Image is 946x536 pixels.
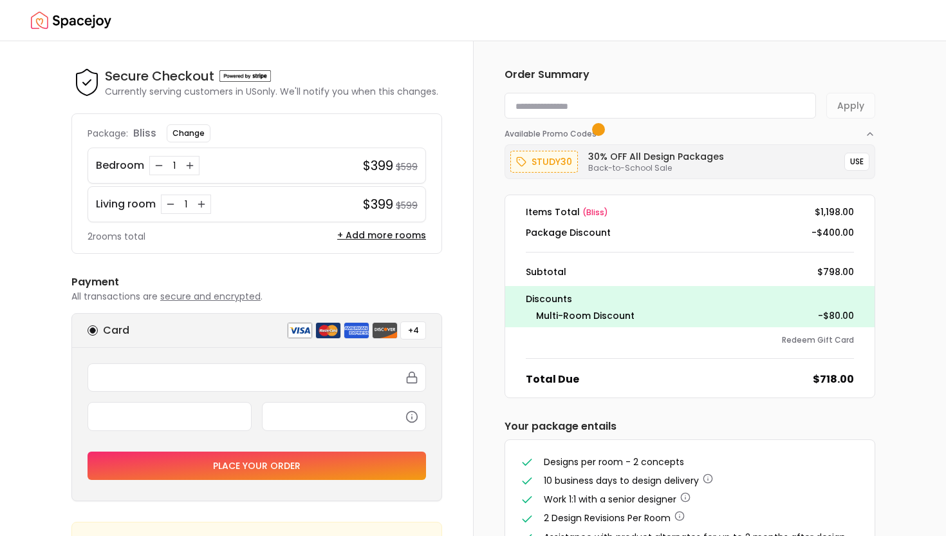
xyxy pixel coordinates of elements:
button: Change [167,124,210,142]
button: Redeem Gift Card [782,335,854,345]
h6: Card [103,323,129,338]
dd: $798.00 [817,265,854,278]
img: american express [344,322,369,339]
dt: Items Total [526,206,608,218]
span: secure and encrypted [160,290,261,303]
h6: Your package entails [505,419,875,434]
dt: Multi-Room Discount [536,309,635,322]
dd: $1,198.00 [815,206,854,218]
img: mastercard [315,322,341,339]
button: Decrease quantity for Living room [164,198,177,211]
h6: 30% OFF All Design Packages [588,150,724,163]
button: + Add more rooms [337,229,426,242]
button: USE [844,153,869,171]
dt: Total Due [526,372,579,387]
small: $599 [396,160,418,173]
a: Spacejoy [31,8,111,33]
h4: Secure Checkout [105,67,214,85]
button: +4 [400,321,426,340]
h6: Order Summary [505,67,875,82]
span: ( bliss ) [582,207,608,218]
span: 2 Design Revisions Per Room [544,512,671,524]
div: Available Promo Codes [505,139,875,179]
img: discover [372,322,398,339]
dd: -$80.00 [818,309,854,322]
button: Place your order [88,452,426,480]
dd: -$400.00 [812,226,854,239]
dt: Subtotal [526,265,566,278]
p: Living room [96,196,156,212]
span: Designs per room - 2 concepts [544,455,684,468]
img: visa [287,322,313,339]
p: 2 rooms total [88,230,145,243]
small: $599 [396,199,418,212]
dd: $718.00 [813,372,854,387]
iframe: Secure CVC input frame [270,410,418,422]
span: Work 1:1 with a senior designer [544,493,676,506]
p: All transactions are . [71,290,442,303]
p: Currently serving customers in US only. We'll notify you when this changes. [105,85,438,98]
button: Increase quantity for Bedroom [183,159,196,172]
span: Available Promo Codes [505,129,600,139]
p: Back-to-School Sale [588,163,724,173]
h6: Payment [71,274,442,290]
span: 10 business days to design delivery [544,474,699,487]
h4: $399 [363,195,393,213]
button: Decrease quantity for Bedroom [153,159,165,172]
p: Discounts [526,291,854,307]
iframe: Secure expiration date input frame [96,410,243,422]
p: Bedroom [96,158,144,173]
p: study30 [532,154,572,169]
img: Powered by stripe [219,70,271,82]
p: bliss [133,126,156,141]
p: Package: [88,127,128,140]
iframe: Secure card number input frame [96,372,418,383]
h4: $399 [363,157,393,175]
dt: Package Discount [526,226,611,239]
button: Available Promo Codes [505,119,875,139]
button: Increase quantity for Living room [195,198,208,211]
div: 1 [180,198,192,211]
div: 1 [168,159,181,172]
img: Spacejoy Logo [31,8,111,33]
